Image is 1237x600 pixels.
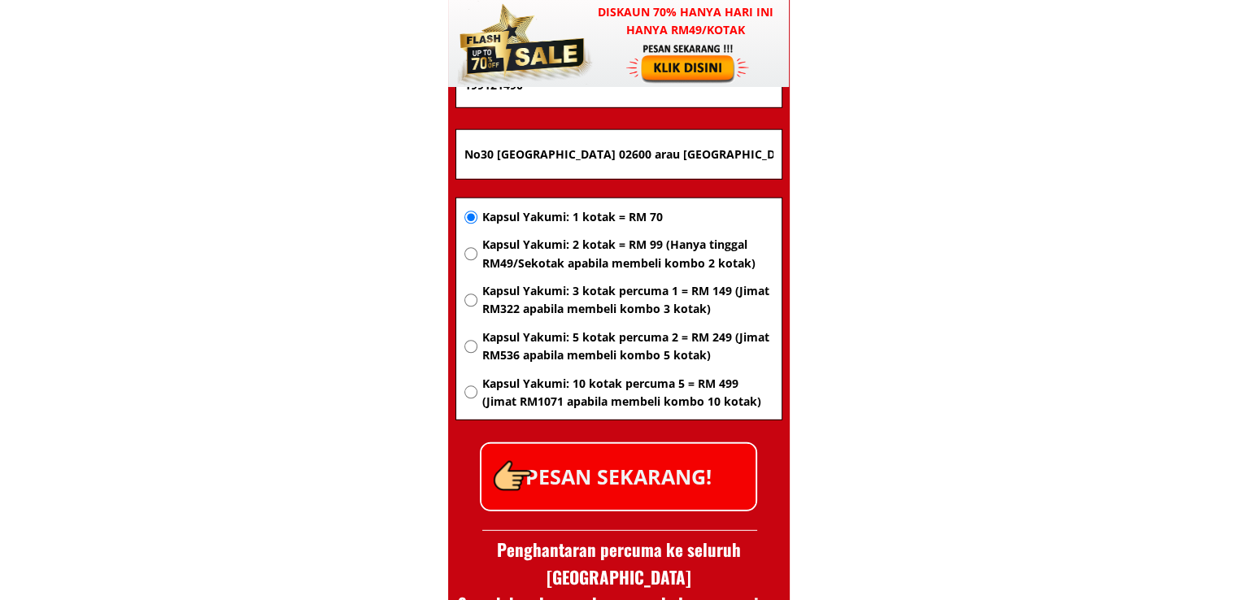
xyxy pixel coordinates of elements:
[481,282,773,319] span: Kapsul Yakumi: 3 kotak percuma 1 = RM 149 (Jimat RM322 apabila membeli kombo 3 kotak)
[481,375,773,411] span: Kapsul Yakumi: 10 kotak percuma 5 = RM 499 (Jimat RM1071 apabila membeli kombo 10 kotak)
[460,130,777,179] input: Alamat
[481,328,773,365] span: Kapsul Yakumi: 5 kotak percuma 2 = RM 249 (Jimat RM536 apabila membeli kombo 5 kotak)
[481,208,773,226] span: Kapsul Yakumi: 1 kotak = RM 70
[582,3,790,40] h3: Diskaun 70% hanya hari ini hanya RM49/kotak
[481,444,756,510] p: PESAN SEKARANG!
[481,236,773,272] span: Kapsul Yakumi: 2 kotak = RM 99 (Hanya tinggal RM49/Sekotak apabila membeli kombo 2 kotak)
